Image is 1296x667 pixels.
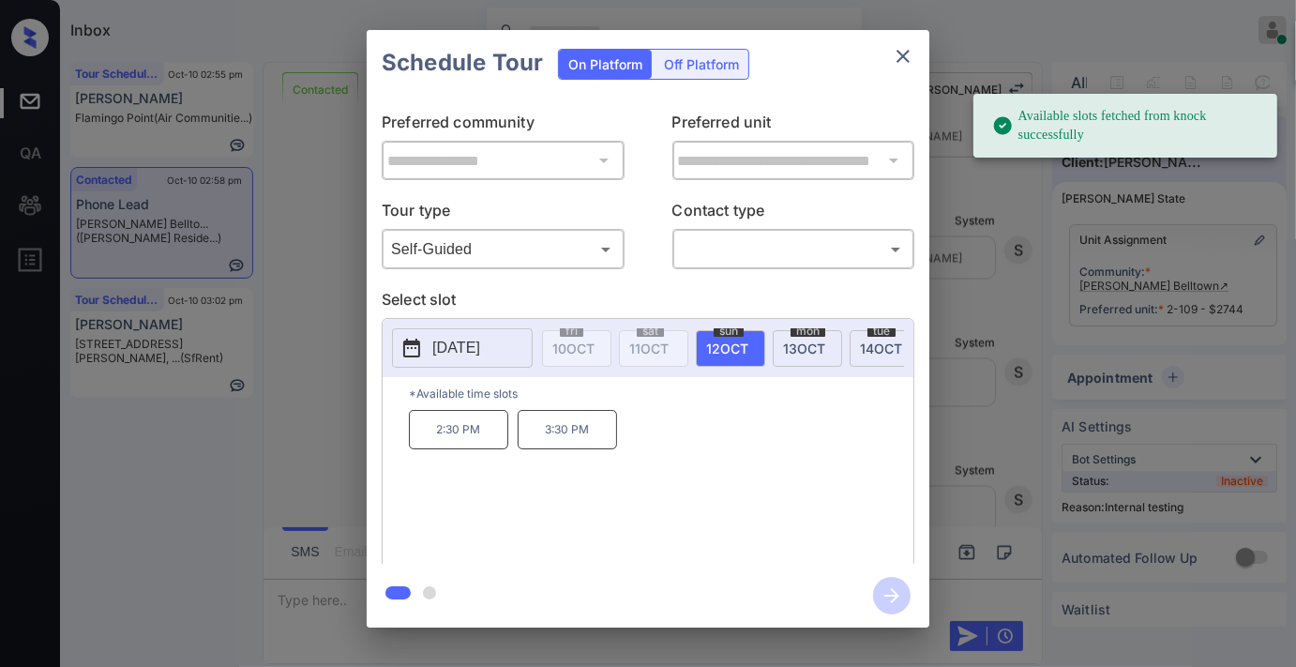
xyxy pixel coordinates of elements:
[518,410,617,449] p: 3:30 PM
[409,377,913,410] p: *Available time slots
[992,99,1262,152] div: Available slots fetched from knock successfully
[559,50,652,79] div: On Platform
[850,330,919,367] div: date-select
[773,330,842,367] div: date-select
[696,330,765,367] div: date-select
[860,341,902,356] span: 14 OCT
[655,50,748,79] div: Off Platform
[783,341,825,356] span: 13 OCT
[672,199,915,229] p: Contact type
[884,38,922,75] button: close
[382,199,625,229] p: Tour type
[706,341,748,356] span: 12 OCT
[791,326,825,337] span: mon
[862,571,922,620] button: btn-next
[432,337,480,359] p: [DATE]
[672,111,915,141] p: Preferred unit
[367,30,558,96] h2: Schedule Tour
[382,111,625,141] p: Preferred community
[867,326,896,337] span: tue
[714,326,744,337] span: sun
[392,328,533,368] button: [DATE]
[386,234,620,265] div: Self-Guided
[382,288,914,318] p: Select slot
[409,410,508,449] p: 2:30 PM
